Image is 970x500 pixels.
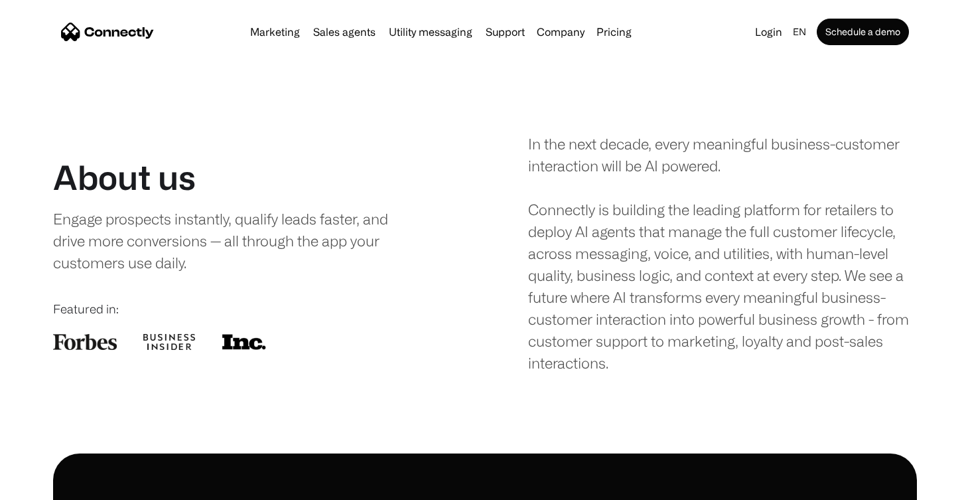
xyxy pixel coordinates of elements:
a: Sales agents [308,27,381,37]
div: en [788,23,814,41]
div: Engage prospects instantly, qualify leads faster, and drive more conversions — all through the ap... [53,208,423,274]
div: en [793,23,806,41]
div: Company [533,23,589,41]
aside: Language selected: English [13,475,80,495]
h1: About us [53,157,196,197]
div: Company [537,23,585,41]
a: home [61,22,154,42]
div: Featured in: [53,300,442,318]
a: Utility messaging [383,27,478,37]
a: Support [480,27,530,37]
a: Marketing [245,27,305,37]
a: Pricing [591,27,637,37]
a: Login [750,23,788,41]
a: Schedule a demo [817,19,909,45]
div: In the next decade, every meaningful business-customer interaction will be AI powered. Connectly ... [528,133,917,374]
ul: Language list [27,477,80,495]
